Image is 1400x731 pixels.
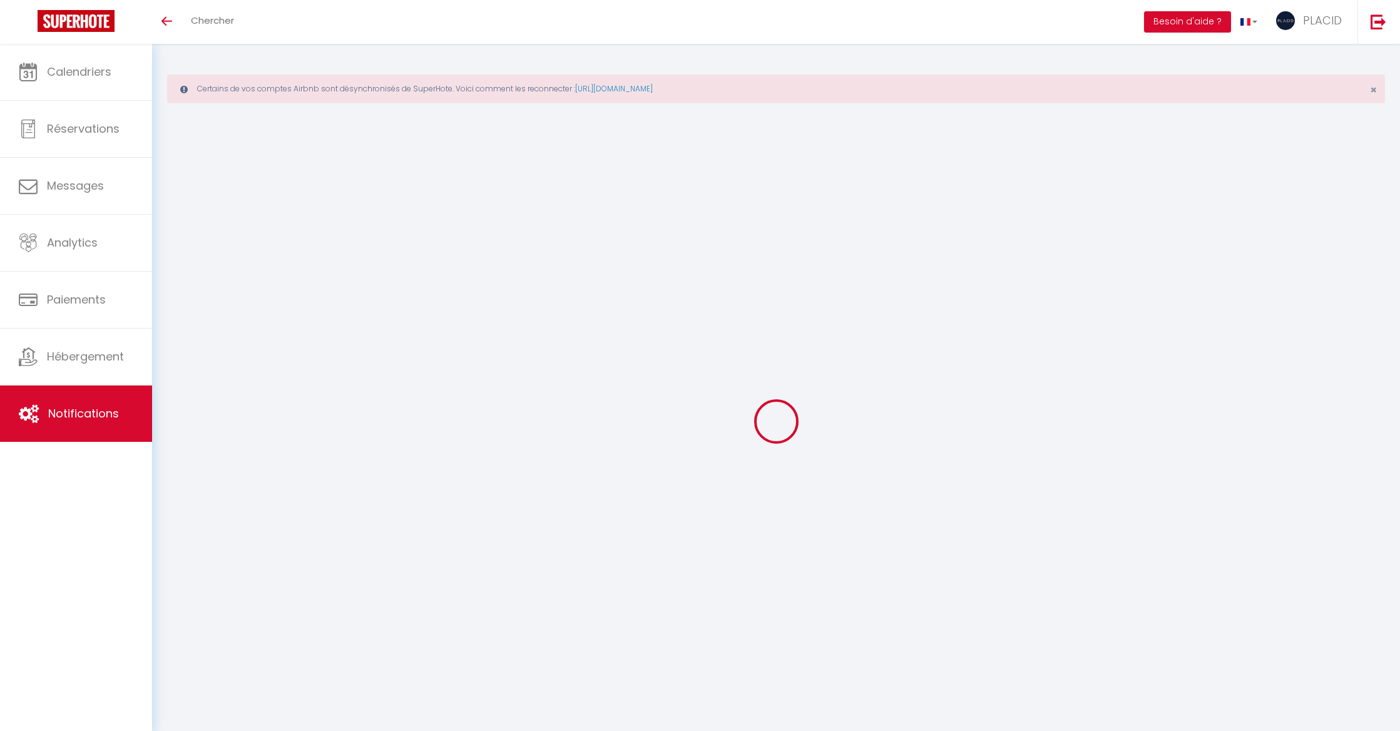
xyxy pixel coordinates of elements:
[47,121,120,136] span: Réservations
[167,74,1385,103] div: Certains de vos comptes Airbnb sont désynchronisés de SuperHote. Voici comment les reconnecter :
[47,292,106,307] span: Paiements
[191,14,234,27] span: Chercher
[575,83,653,94] a: [URL][DOMAIN_NAME]
[1371,14,1386,29] img: logout
[1276,11,1295,30] img: ...
[47,235,98,250] span: Analytics
[1370,82,1377,98] span: ×
[1144,11,1231,33] button: Besoin d'aide ?
[38,10,115,32] img: Super Booking
[1370,84,1377,96] button: Close
[47,64,111,79] span: Calendriers
[1303,13,1342,28] span: PLACID
[48,406,119,421] span: Notifications
[47,178,104,193] span: Messages
[47,349,124,364] span: Hébergement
